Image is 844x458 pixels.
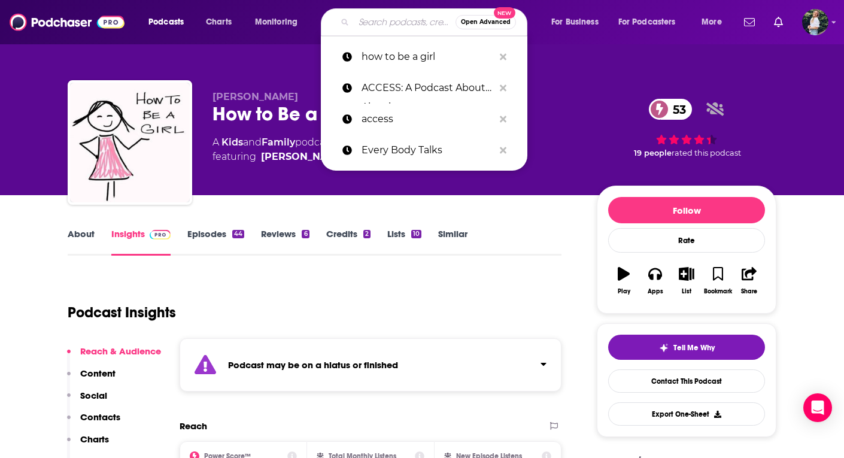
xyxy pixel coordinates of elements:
span: Charts [206,14,232,31]
button: Reach & Audience [67,345,161,368]
strong: Podcast may be on a hiatus or finished [228,359,398,371]
div: A podcast [212,135,347,164]
h1: Podcast Insights [68,304,176,321]
div: 2 [363,230,371,238]
img: tell me why sparkle [659,343,669,353]
span: For Podcasters [618,14,676,31]
button: Social [67,390,107,412]
button: Export One-Sheet [608,402,765,426]
div: List [682,288,691,295]
img: User Profile [802,9,828,35]
button: open menu [693,13,737,32]
button: List [671,259,702,302]
a: Lists10 [387,228,421,256]
div: Apps [648,288,663,295]
a: Reviews6 [261,228,309,256]
button: open menu [247,13,313,32]
p: Contacts [80,411,120,423]
a: Episodes44 [187,228,244,256]
a: Show notifications dropdown [739,12,760,32]
a: Marlo Mack [261,150,347,164]
input: Search podcasts, credits, & more... [354,13,456,32]
a: Credits2 [326,228,371,256]
span: Open Advanced [461,19,511,25]
a: 53 [649,99,692,120]
a: Show notifications dropdown [769,12,788,32]
div: 44 [232,230,244,238]
button: Follow [608,197,765,223]
img: Podchaser Pro [150,230,171,239]
span: Tell Me Why [673,343,715,353]
span: Podcasts [148,14,184,31]
a: how to be a girl [321,41,527,72]
span: [PERSON_NAME] [212,91,298,102]
span: For Business [551,14,599,31]
p: Content [80,368,116,379]
div: Share [741,288,757,295]
button: Apps [639,259,670,302]
button: Show profile menu [802,9,828,35]
a: Similar [438,228,467,256]
a: Kids [221,137,243,148]
div: 10 [411,230,421,238]
div: 6 [302,230,309,238]
p: Charts [80,433,109,445]
img: How to Be a Girl [70,83,190,202]
h2: Reach [180,420,207,432]
button: Charts [67,433,109,456]
button: Content [67,368,116,390]
p: how to be a girl [362,41,494,72]
button: Bookmark [702,259,733,302]
span: Monitoring [255,14,297,31]
button: open menu [543,13,614,32]
a: access [321,104,527,135]
p: Reach & Audience [80,345,161,357]
button: Share [734,259,765,302]
a: Charts [198,13,239,32]
button: open menu [140,13,199,32]
span: and [243,137,262,148]
a: Every Body Talks [321,135,527,166]
a: InsightsPodchaser Pro [111,228,171,256]
a: Family [262,137,295,148]
div: Rate [608,228,765,253]
div: Bookmark [704,288,732,295]
div: 53 19 peoplerated this podcast [597,91,776,165]
span: New [494,7,515,19]
span: rated this podcast [672,148,741,157]
a: Contact This Podcast [608,369,765,393]
p: Social [80,390,107,401]
p: ACCESS: A Podcast About Abortion [362,72,494,104]
button: Play [608,259,639,302]
a: ACCESS: A Podcast About Abortion [321,72,527,104]
span: featuring [212,150,347,164]
div: Play [618,288,630,295]
div: Search podcasts, credits, & more... [332,8,539,36]
div: Open Intercom Messenger [803,393,832,422]
button: Contacts [67,411,120,433]
a: About [68,228,95,256]
button: open menu [611,13,693,32]
span: 53 [661,99,692,120]
img: Podchaser - Follow, Share and Rate Podcasts [10,11,125,34]
span: More [702,14,722,31]
p: Every Body Talks [362,135,494,166]
span: Logged in as ginny24232 [802,9,828,35]
section: Click to expand status details [180,338,561,392]
span: 19 people [634,148,672,157]
p: access [362,104,494,135]
button: Open AdvancedNew [456,15,516,29]
button: tell me why sparkleTell Me Why [608,335,765,360]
